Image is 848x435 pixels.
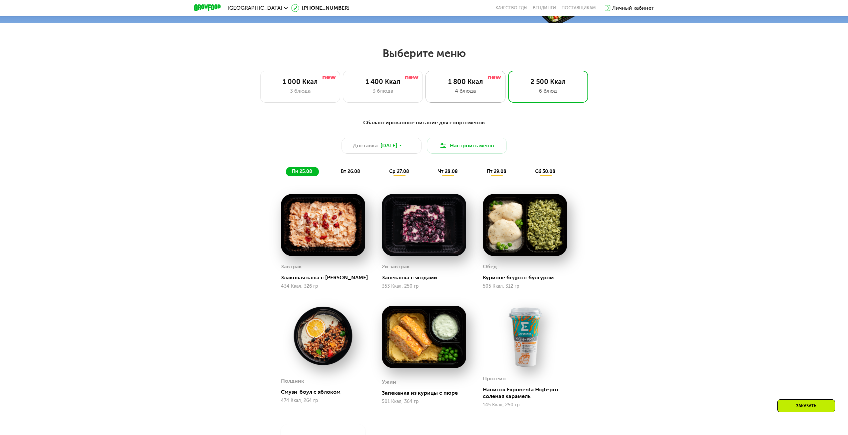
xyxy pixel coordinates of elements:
[483,386,572,400] div: Напиток Exponenta High-pro соленая карамель
[483,284,567,289] div: 505 Ккал, 312 гр
[228,5,282,11] span: [GEOGRAPHIC_DATA]
[432,78,498,86] div: 1 800 Ккал
[291,4,350,12] a: [PHONE_NUMBER]
[267,87,333,95] div: 3 блюда
[382,377,396,387] div: Ужин
[281,274,371,281] div: Злаковая каша с [PERSON_NAME]
[292,169,312,174] span: пн 25.08
[535,169,555,174] span: сб 30.08
[353,142,379,150] span: Доставка:
[515,78,581,86] div: 2 500 Ккал
[561,5,596,11] div: поставщикам
[483,402,567,408] div: 145 Ккал, 250 гр
[21,47,827,60] h2: Выберите меню
[281,262,302,272] div: Завтрак
[267,78,333,86] div: 1 000 Ккал
[495,5,527,11] a: Качество еды
[487,169,506,174] span: пт 29.08
[438,169,458,174] span: чт 28.08
[350,78,416,86] div: 1 400 Ккал
[381,142,397,150] span: [DATE]
[341,169,360,174] span: вт 26.08
[389,169,409,174] span: ср 27.08
[281,284,365,289] div: 434 Ккал, 326 гр
[382,274,471,281] div: Запеканка с ягодами
[533,5,556,11] a: Вендинги
[382,262,410,272] div: 2й завтрак
[612,4,654,12] div: Личный кабинет
[483,262,497,272] div: Обед
[427,138,507,154] button: Настроить меню
[281,389,371,395] div: Смузи-боул с яблоком
[382,390,471,396] div: Запеканка из курицы с пюре
[382,284,466,289] div: 353 Ккал, 250 гр
[350,87,416,95] div: 3 блюда
[777,399,835,412] div: Заказать
[382,399,466,404] div: 501 Ккал, 364 гр
[227,119,621,127] div: Сбалансированное питание для спортсменов
[515,87,581,95] div: 6 блюд
[281,398,365,403] div: 474 Ккал, 264 гр
[432,87,498,95] div: 4 блюда
[483,374,506,384] div: Протеин
[281,376,304,386] div: Полдник
[483,274,572,281] div: Куриное бедро с булгуром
